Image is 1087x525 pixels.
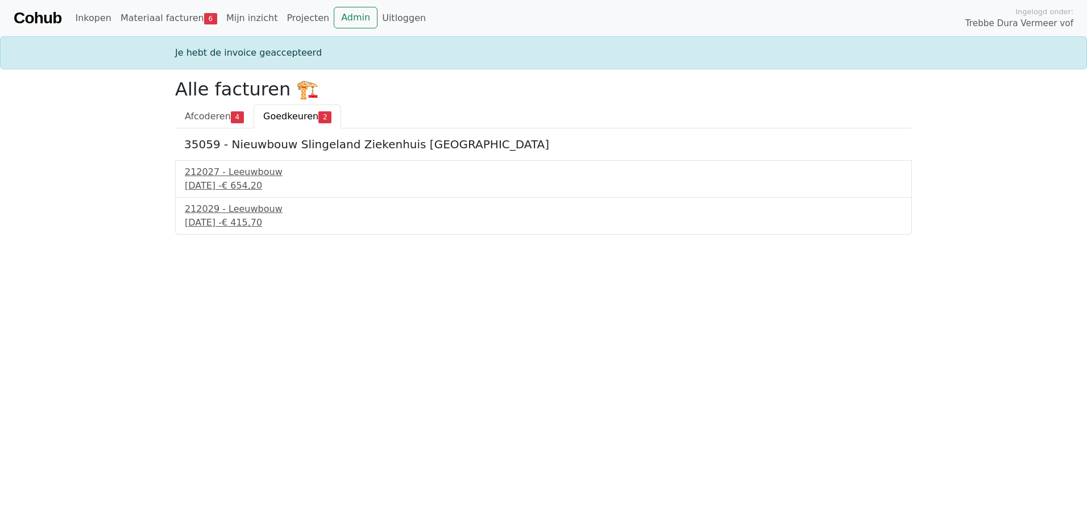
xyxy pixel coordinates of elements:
h2: Alle facturen 🏗️ [175,78,912,100]
a: Admin [334,7,377,28]
a: Projecten [282,7,334,30]
a: Goedkeuren2 [254,105,341,128]
span: Goedkeuren [263,111,318,122]
a: 212029 - Leeuwbouw[DATE] -€ 415,70 [185,202,902,230]
a: Inkopen [70,7,115,30]
span: 2 [318,111,331,123]
div: Je hebt de invoice geaccepteerd [168,46,919,60]
h5: 35059 - Nieuwbouw Slingeland Ziekenhuis [GEOGRAPHIC_DATA] [184,137,903,151]
div: [DATE] - [185,216,902,230]
span: € 415,70 [222,217,262,228]
div: 212029 - Leeuwbouw [185,202,902,216]
a: Uitloggen [377,7,430,30]
a: Materiaal facturen6 [116,7,222,30]
span: Ingelogd onder: [1015,6,1073,17]
span: Trebbe Dura Vermeer vof [965,17,1073,30]
span: Afcoderen [185,111,231,122]
span: € 654,20 [222,180,262,191]
div: 212027 - Leeuwbouw [185,165,902,179]
a: 212027 - Leeuwbouw[DATE] -€ 654,20 [185,165,902,193]
div: [DATE] - [185,179,902,193]
span: 4 [231,111,244,123]
a: Afcoderen4 [175,105,254,128]
a: Mijn inzicht [222,7,283,30]
span: 6 [204,13,217,24]
a: Cohub [14,5,61,32]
